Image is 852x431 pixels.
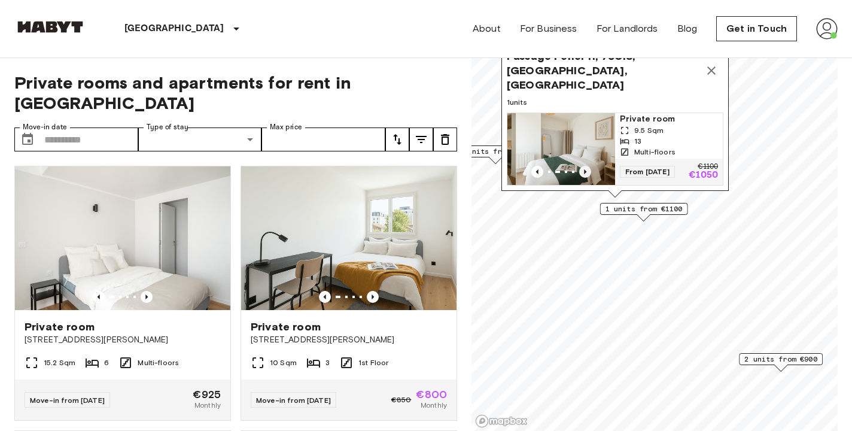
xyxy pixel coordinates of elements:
[454,145,537,164] div: Map marker
[716,16,797,41] a: Get in Touch
[25,334,221,346] span: [STREET_ADDRESS][PERSON_NAME]
[473,22,501,36] a: About
[634,125,664,136] span: 9.5 Sqm
[251,334,447,346] span: [STREET_ADDRESS][PERSON_NAME]
[416,389,447,400] span: €800
[319,291,331,303] button: Previous image
[193,389,221,400] span: €925
[256,396,331,405] span: Move-in from [DATE]
[516,113,623,185] img: Marketing picture of unit FR-18-011-001-008
[385,128,409,151] button: tune
[25,320,95,334] span: Private room
[600,203,688,221] div: Map marker
[459,146,532,157] span: 2 units from €800
[44,357,75,368] span: 15.2 Sqm
[147,122,188,132] label: Type of stay
[689,171,718,180] p: €1050
[367,291,379,303] button: Previous image
[634,147,675,157] span: Multi-floors
[620,166,675,178] span: From [DATE]
[520,22,577,36] a: For Business
[325,357,330,368] span: 3
[138,357,179,368] span: Multi-floors
[15,166,230,310] img: Marketing picture of unit FR-18-003-003-04
[124,22,224,36] p: [GEOGRAPHIC_DATA]
[620,113,718,125] span: Private room
[251,320,321,334] span: Private room
[677,22,698,36] a: Blog
[23,122,67,132] label: Move-in date
[194,400,221,411] span: Monthly
[507,49,699,92] span: Passage Penel 11, 75018, [GEOGRAPHIC_DATA], [GEOGRAPHIC_DATA]
[104,357,109,368] span: 6
[409,128,433,151] button: tune
[421,400,447,411] span: Monthly
[270,122,302,132] label: Max price
[16,128,39,151] button: Choose date
[30,396,105,405] span: Move-in from [DATE]
[270,357,297,368] span: 10 Sqm
[744,354,817,365] span: 2 units from €900
[358,357,388,368] span: 1st Floor
[634,136,641,147] span: 13
[14,72,457,113] span: Private rooms and apartments for rent in [GEOGRAPHIC_DATA]
[501,44,729,198] div: Map marker
[605,204,683,214] span: 1 units from €1100
[433,128,457,151] button: tune
[597,22,658,36] a: For Landlords
[579,166,591,178] button: Previous image
[739,353,823,372] div: Map marker
[14,21,86,33] img: Habyt
[241,166,457,310] img: Marketing picture of unit FR-18-002-015-03H
[507,97,723,108] span: 1 units
[93,291,105,303] button: Previous image
[391,394,412,405] span: €850
[141,291,153,303] button: Previous image
[698,163,718,171] p: €1100
[241,166,457,421] a: Marketing picture of unit FR-18-002-015-03HPrevious imagePrevious imagePrivate room[STREET_ADDRES...
[816,18,838,40] img: avatar
[531,166,543,178] button: Previous image
[507,113,723,186] a: Marketing picture of unit FR-18-011-001-008Marketing picture of unit FR-18-011-001-008Previous im...
[475,414,528,428] a: Mapbox logo
[14,166,231,421] a: Marketing picture of unit FR-18-003-003-04Previous imagePrevious imagePrivate room[STREET_ADDRESS...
